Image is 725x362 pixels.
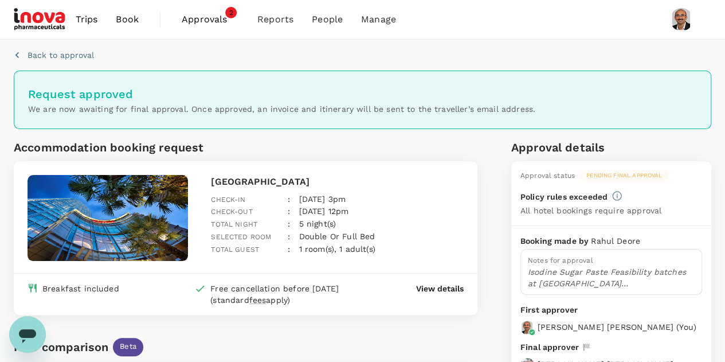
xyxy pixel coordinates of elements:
p: 5 night(s) [299,218,336,229]
img: iNova Pharmaceuticals [14,7,66,32]
p: Double Or Full Bed [299,231,375,242]
span: Check-out [211,208,252,216]
p: Back to approval [28,49,94,61]
p: Rahul Deore [591,235,640,247]
span: People [312,13,343,26]
span: Approvals [182,13,239,26]
div: : [278,221,289,243]
span: Book [116,13,139,26]
p: Booking made by [520,235,591,247]
span: Total guest [211,246,259,254]
iframe: Button to launch messaging window [9,316,46,353]
p: [PERSON_NAME] [PERSON_NAME] ( You ) [538,321,696,333]
div: : [278,184,289,206]
div: : [278,234,289,256]
h6: Request approved [28,85,697,103]
p: First approver [520,304,702,316]
span: Reports [257,13,293,26]
p: Policy rules exceeded [520,191,608,203]
div: Free cancellation before [DATE] (standard apply) [210,283,371,306]
img: avatar-684f8186645b8.png [520,321,534,334]
p: [DATE] 3pm [299,193,346,205]
span: Pending final approval [579,172,669,180]
div: : [278,196,289,218]
span: Check-in [211,196,245,204]
img: hotel [28,175,188,261]
span: Notes for approval [528,256,593,264]
h6: Approval details [511,138,711,157]
p: We are now awaiting for final approval. Once approved, an invoice and itinerary will be sent to t... [28,103,697,115]
p: 1 room(s), 1 adult(s) [299,243,375,255]
span: fees [249,295,267,305]
img: Balasubramanya Balasubramanya [670,8,693,31]
span: Total night [211,220,257,228]
p: Final approver [520,341,579,353]
span: Manage [361,13,396,26]
div: Breakfast included [42,283,119,294]
p: All hotel bookings require approval [520,205,661,216]
span: Beta [113,341,143,352]
button: Back to approval [14,49,94,61]
p: [GEOGRAPHIC_DATA] [211,175,463,189]
div: Fare comparison [14,338,108,356]
button: View details [416,283,464,294]
p: Isodine Sugar Paste Feasibility batches at [GEOGRAPHIC_DATA] [GEOGRAPHIC_DATA] [528,266,695,289]
span: 2 [225,7,237,18]
div: : [278,209,289,231]
span: Trips [76,13,98,26]
div: Approval status [520,170,575,182]
h6: Accommodation booking request [14,138,243,157]
p: [DATE] 12pm [299,205,349,217]
span: Selected room [211,233,271,241]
